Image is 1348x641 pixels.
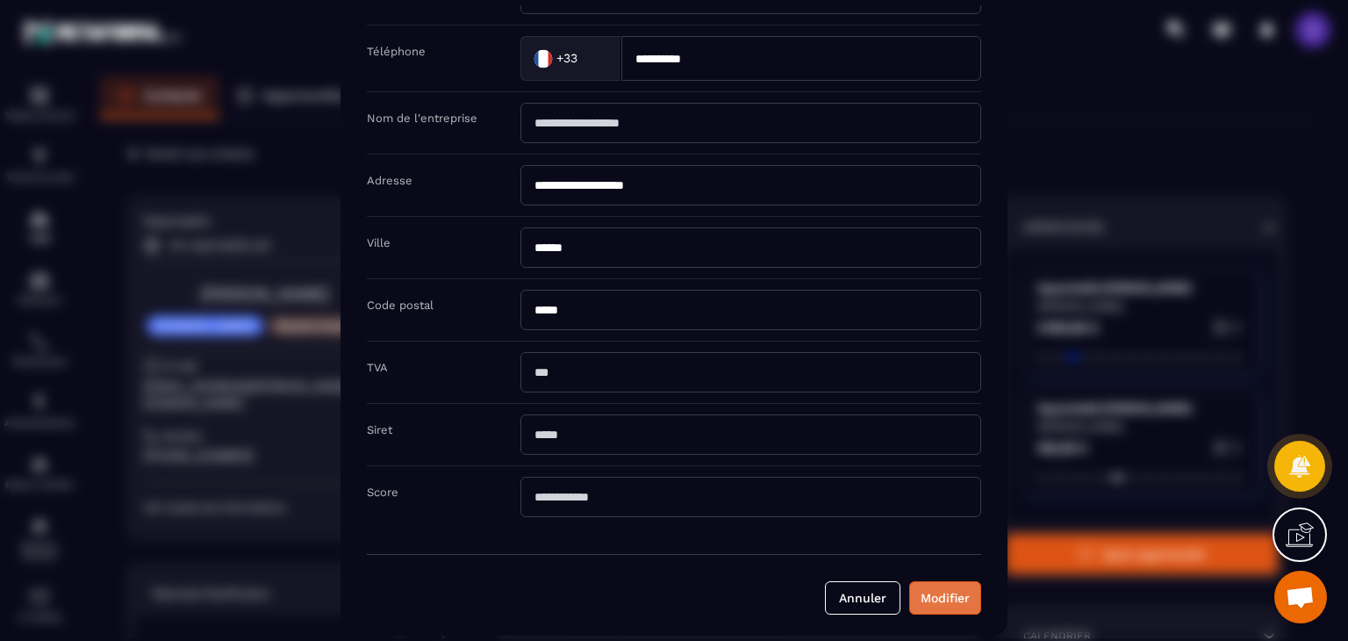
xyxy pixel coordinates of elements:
label: Score [367,486,398,500]
label: Code postal [367,299,434,313]
label: Téléphone [367,46,426,59]
input: Search for option [581,46,603,72]
span: +33 [556,50,577,68]
button: Modifier [909,582,981,616]
img: Country Flag [526,41,561,76]
label: Siret [367,424,392,437]
div: Search for option [520,37,621,82]
label: Ville [367,237,391,250]
label: Nom de l'entreprise [367,112,477,126]
label: Adresse [367,175,412,188]
label: TVA [367,362,388,375]
button: Annuler [825,582,900,616]
a: Ouvrir le chat [1274,571,1327,623]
